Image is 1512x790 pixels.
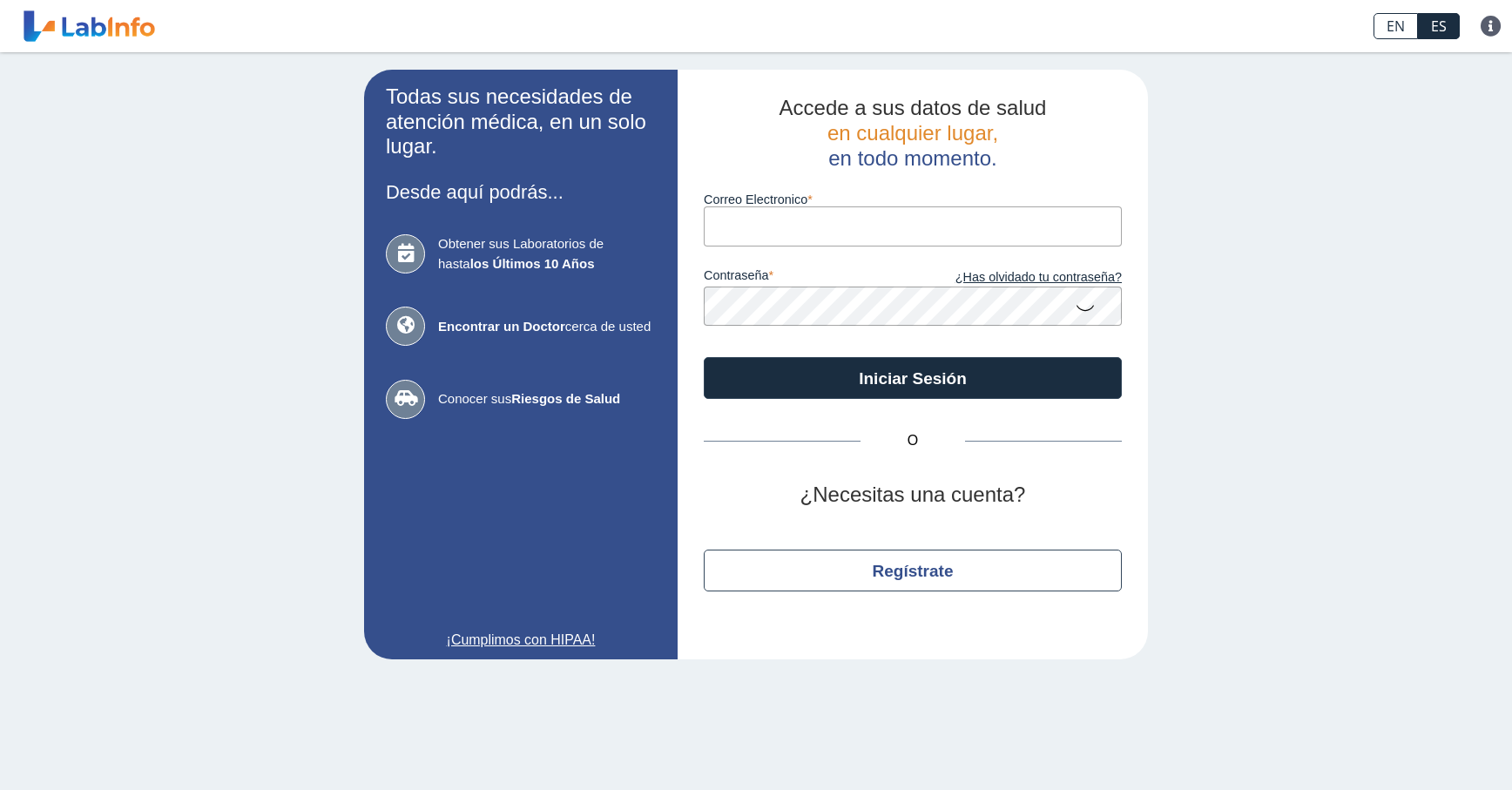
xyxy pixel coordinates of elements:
button: Regístrate [704,550,1122,591]
span: Obtener sus Laboratorios de hasta [438,234,656,273]
b: Encontrar un Doctor [438,319,565,334]
b: Riesgos de Salud [511,391,620,406]
h2: ¿Necesitas una cuenta? [704,483,1122,508]
span: en cualquier lugar, [827,121,998,145]
a: EN [1374,13,1418,39]
a: ES [1418,13,1460,39]
span: en todo momento. [828,146,996,170]
h2: Todas sus necesidades de atención médica, en un solo lugar. [386,84,656,159]
span: O [861,430,965,451]
a: ¿Has olvidado tu contraseña? [913,268,1122,287]
label: Correo Electronico [704,192,1122,206]
span: Conocer sus [438,389,656,409]
label: contraseña [704,268,913,287]
a: ¡Cumplimos con HIPAA! [386,630,656,651]
button: Iniciar Sesión [704,357,1122,399]
span: cerca de usted [438,317,656,337]
h3: Desde aquí podrás... [386,181,656,203]
span: Accede a sus datos de salud [780,96,1047,119]
b: los Últimos 10 Años [470,256,595,271]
